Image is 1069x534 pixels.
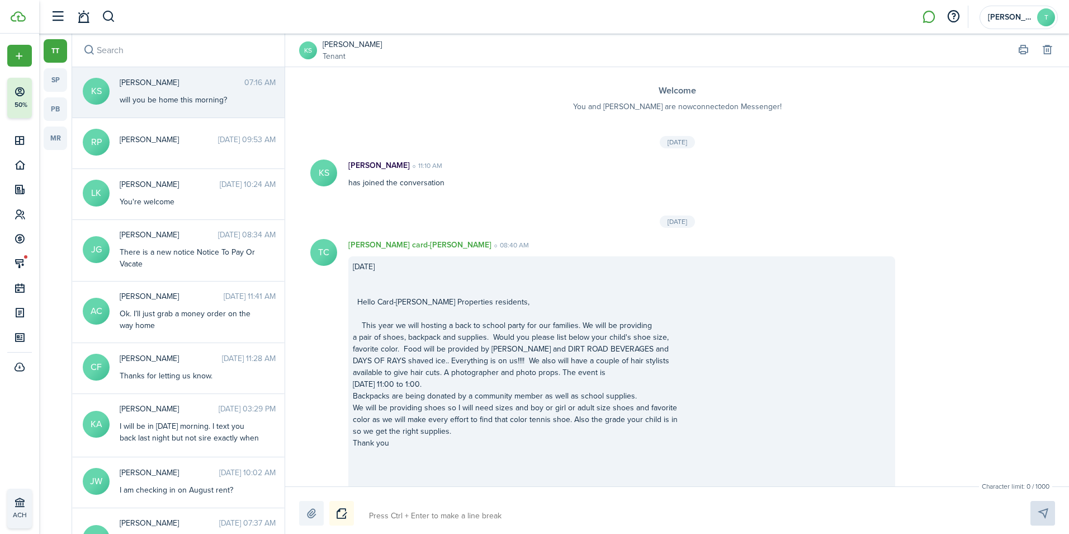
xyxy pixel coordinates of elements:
[337,160,906,189] div: has joined the conversation
[1015,43,1031,58] button: Print
[308,84,1047,98] h3: Welcome
[44,39,67,63] a: tt
[220,179,276,190] time: [DATE] 10:24 AM
[120,246,259,270] messenger-thread-item-body: There is a new notice Notice To Pay Or Vacate
[299,41,317,59] a: KS
[660,136,695,148] div: [DATE]
[83,468,110,495] avatar-text: JW
[348,160,410,171] p: [PERSON_NAME]
[44,68,67,92] a: sp
[73,3,94,31] a: Notifications
[120,179,220,190] span: Laura Key
[120,291,224,302] span: Ashley Cable
[218,229,276,241] time: [DATE] 08:34 AM
[310,239,337,266] avatar-text: TC
[244,77,276,88] time: 07:16 AM
[83,129,110,156] avatar-text: RP
[120,484,259,496] div: I am checking in on August rent?
[120,94,259,106] div: will you be home this morning?
[219,517,276,529] time: [DATE] 07:37 AM
[14,100,28,110] p: 50%
[120,420,259,456] div: I will be in [DATE] morning. I text you back last night but not sire exactly when you sent this m...
[44,97,67,121] a: pb
[11,11,26,22] img: TenantCloud
[44,127,67,150] a: mr
[120,134,218,146] span: Ronald Plumb
[988,13,1033,21] span: tonya
[120,77,244,88] span: kevin scarbourough
[120,196,259,208] div: You're welcome
[120,517,219,529] span: Madeline Medley
[222,353,276,364] time: [DATE] 11:28 AM
[1037,8,1055,26] avatar-text: T
[308,101,1047,113] p: You and [PERSON_NAME] are now connected on Messenger!
[47,6,68,27] button: Open sidebar
[410,161,442,171] time: 11:10 AM
[323,50,382,62] a: Tenant
[72,34,285,67] input: search
[83,236,110,263] avatar-text: JG
[310,160,337,186] avatar-text: KS
[7,489,32,528] a: ACH
[979,481,1052,491] small: Character limit: 0 / 1000
[81,43,97,58] button: Search
[120,403,219,415] span: Kimberly Acosta
[7,45,32,67] button: Open menu
[83,298,110,325] avatar-text: AC
[102,7,116,26] button: Search
[83,354,110,381] avatar-text: CF
[329,501,354,526] button: Notice
[120,229,218,241] span: Jamie goodart
[7,78,100,118] button: 50%
[323,39,382,50] a: [PERSON_NAME]
[120,467,219,479] span: jackkee wheeldon
[120,308,259,331] div: Ok. I’ll just grab a money order on the way home
[219,403,276,415] time: [DATE] 03:29 PM
[120,370,259,382] div: Thanks for letting us know.
[120,353,222,364] span: corey foster
[83,78,110,105] avatar-text: KS
[218,134,276,146] time: [DATE] 09:53 AM
[83,411,110,438] avatar-text: KA
[13,510,79,520] p: ACH
[348,239,491,251] p: [PERSON_NAME] card-[PERSON_NAME]
[83,180,110,207] avatar-text: LK
[348,256,895,524] div: [DATE] Hello Card-[PERSON_NAME] Properties residents, This year we will hosting a back to school ...
[224,291,276,302] time: [DATE] 11:41 AM
[491,240,529,250] time: 08:40 AM
[1039,43,1055,58] button: Delete
[944,7,963,26] button: Open resource center
[660,216,695,228] div: [DATE]
[219,467,276,479] time: [DATE] 10:02 AM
